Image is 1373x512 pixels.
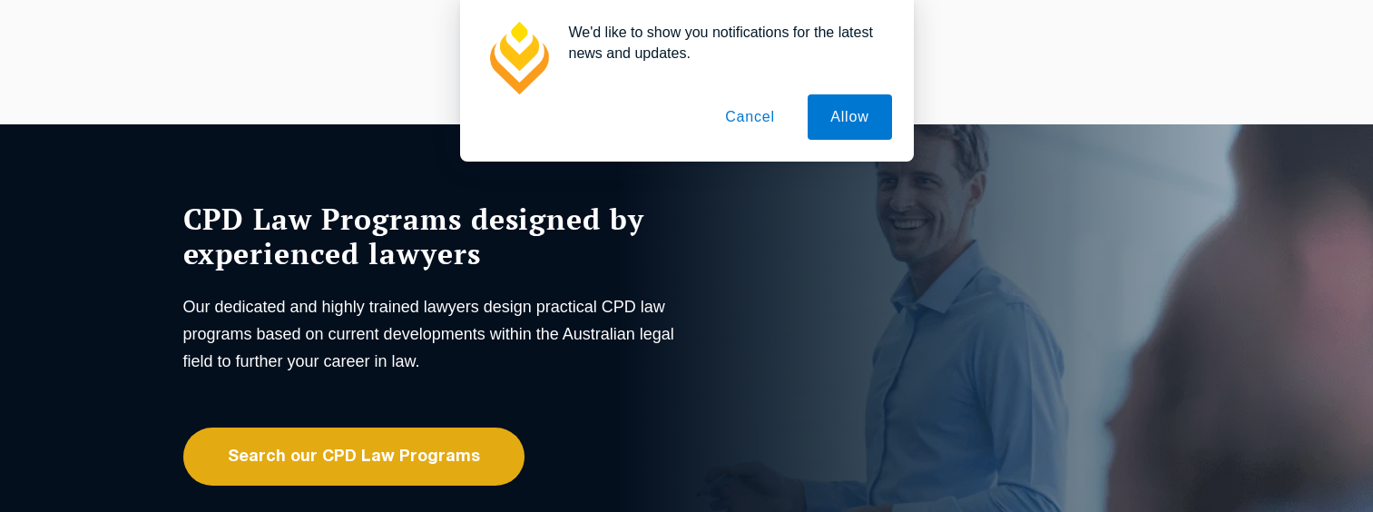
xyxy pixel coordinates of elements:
[554,22,892,64] div: We'd like to show you notifications for the latest news and updates.
[808,94,891,140] button: Allow
[183,428,525,486] a: Search our CPD Law Programs
[482,22,554,94] img: notification icon
[702,94,798,140] button: Cancel
[183,293,682,375] p: Our dedicated and highly trained lawyers design practical CPD law programs based on current devel...
[183,202,682,271] h1: CPD Law Programs designed by experienced lawyers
